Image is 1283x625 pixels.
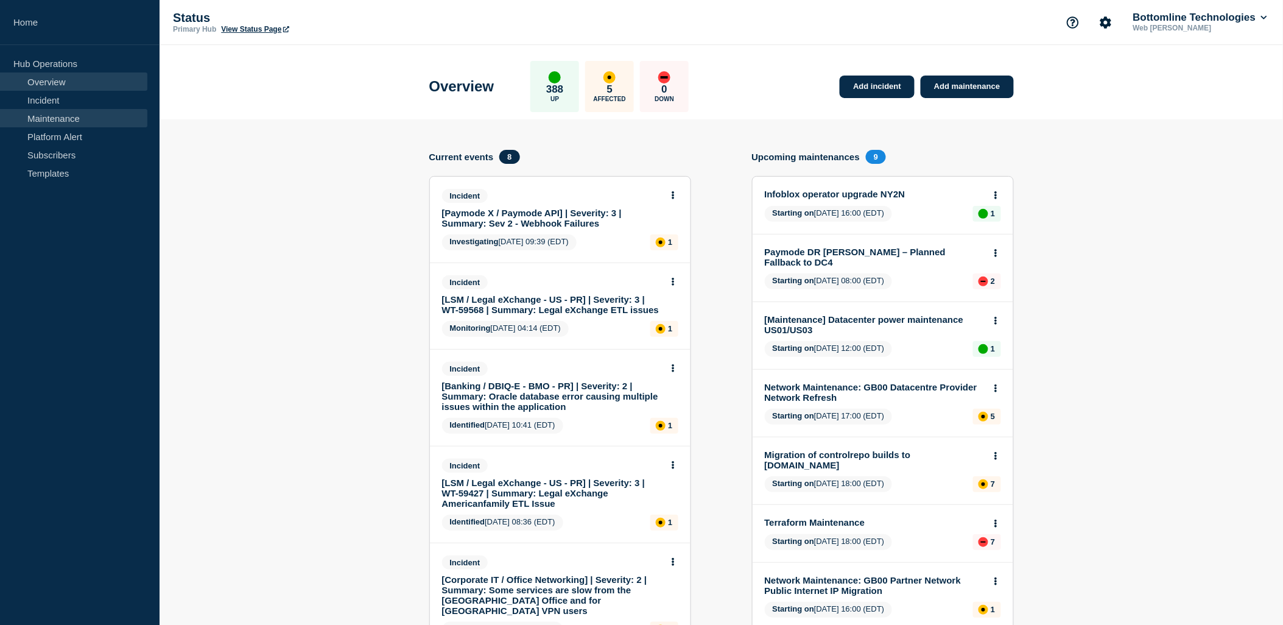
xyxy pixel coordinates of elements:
[773,411,815,420] span: Starting on
[765,450,985,470] a: Migration of controlrepo builds to [DOMAIN_NAME]
[594,96,626,102] p: Affected
[765,274,893,289] span: [DATE] 08:00 (EDT)
[442,235,577,250] span: [DATE] 09:39 (EDT)
[668,238,672,247] p: 1
[550,96,559,102] p: Up
[450,517,485,526] span: Identified
[442,294,662,315] a: [LSM / Legal eXchange - US - PR] | Severity: 3 | WT-59568 | Summary: Legal eXchange ETL issues
[765,476,893,492] span: [DATE] 18:00 (EDT)
[450,237,499,246] span: Investigating
[765,314,985,335] a: [Maintenance] Datacenter power maintenance US01/US03
[773,537,815,546] span: Starting on
[765,382,985,403] a: Network Maintenance: GB00 Datacentre Provider Network Refresh
[656,238,666,247] div: affected
[991,209,995,218] p: 1
[655,96,674,102] p: Down
[549,71,561,83] div: up
[656,324,666,334] div: affected
[442,381,662,412] a: [Banking / DBIQ-E - BMO - PR] | Severity: 2 | Summary: Oracle database error causing multiple iss...
[442,556,488,570] span: Incident
[765,602,893,618] span: [DATE] 16:00 (EDT)
[979,209,988,219] div: up
[991,537,995,546] p: 7
[668,324,672,333] p: 1
[991,479,995,489] p: 7
[173,11,417,25] p: Status
[979,277,988,286] div: down
[442,574,662,616] a: [Corporate IT / Office Networking] | Severity: 2 | Summary: Some services are slow from the [GEOG...
[656,518,666,528] div: affected
[662,83,667,96] p: 0
[840,76,915,98] a: Add incident
[546,83,563,96] p: 388
[450,323,491,333] span: Monitoring
[765,534,893,550] span: [DATE] 18:00 (EDT)
[765,517,985,528] a: Terraform Maintenance
[656,421,666,431] div: affected
[979,605,988,615] div: affected
[429,152,494,162] h4: Current events
[765,575,985,596] a: Network Maintenance: GB00 Partner Network Public Internet IP Migration
[1093,10,1119,35] button: Account settings
[603,71,616,83] div: affected
[442,515,563,531] span: [DATE] 08:36 (EDT)
[991,412,995,421] p: 5
[442,275,488,289] span: Incident
[429,78,494,95] h1: Overview
[668,421,672,430] p: 1
[765,409,893,425] span: [DATE] 17:00 (EDT)
[991,344,995,353] p: 1
[979,537,988,547] div: down
[773,479,815,488] span: Starting on
[450,420,485,429] span: Identified
[773,276,815,285] span: Starting on
[991,277,995,286] p: 2
[658,71,670,83] div: down
[866,150,886,164] span: 9
[773,344,815,353] span: Starting on
[1131,12,1270,24] button: Bottomline Technologies
[442,208,662,228] a: [Paymode X / Paymode API] | Severity: 3 | Summary: Sev 2 - Webhook Failures
[979,344,988,354] div: up
[607,83,613,96] p: 5
[499,150,519,164] span: 8
[773,208,815,217] span: Starting on
[752,152,860,162] h4: Upcoming maintenances
[668,518,672,527] p: 1
[979,412,988,422] div: affected
[442,189,488,203] span: Incident
[442,459,488,473] span: Incident
[442,321,569,337] span: [DATE] 04:14 (EDT)
[765,189,985,199] a: Infoblox operator upgrade NY2N
[765,341,893,357] span: [DATE] 12:00 (EDT)
[921,76,1013,98] a: Add maintenance
[765,206,893,222] span: [DATE] 16:00 (EDT)
[773,604,815,613] span: Starting on
[442,478,662,509] a: [LSM / Legal eXchange - US - PR] | Severity: 3 | WT-59427 | Summary: Legal eXchange Americanfamil...
[221,25,289,34] a: View Status Page
[442,418,563,434] span: [DATE] 10:41 (EDT)
[765,247,985,267] a: Paymode DR [PERSON_NAME] – Planned Fallback to DC4
[1131,24,1257,32] p: Web [PERSON_NAME]
[979,479,988,489] div: affected
[1060,10,1086,35] button: Support
[991,605,995,614] p: 1
[442,362,488,376] span: Incident
[173,25,216,34] p: Primary Hub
